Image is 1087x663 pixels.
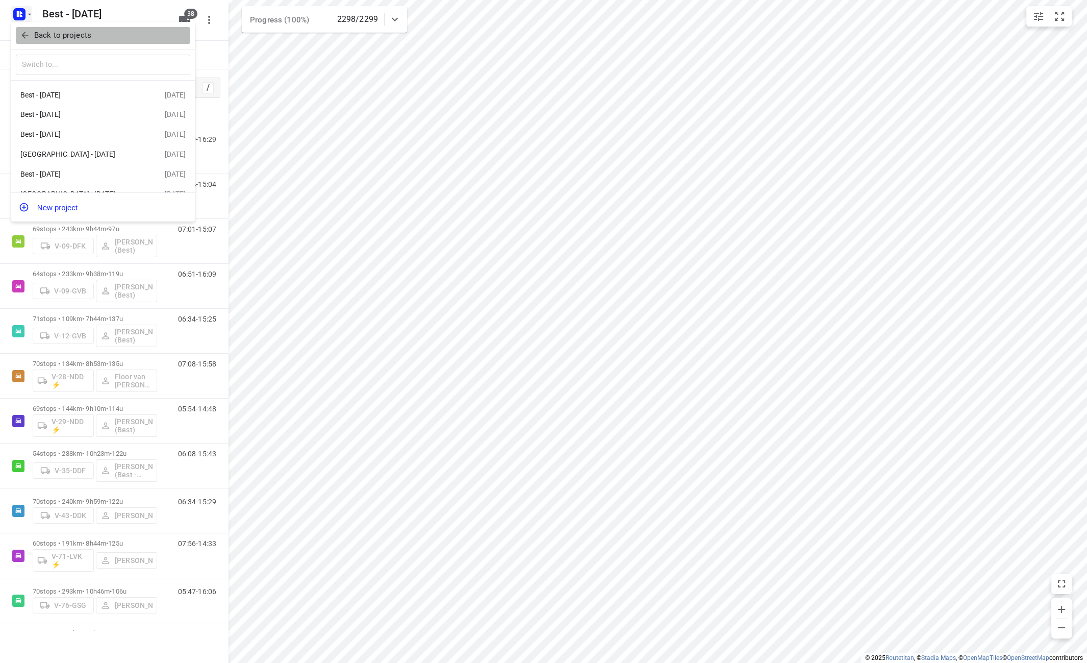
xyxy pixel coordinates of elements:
[20,190,138,198] div: [GEOGRAPHIC_DATA] - [DATE]
[20,91,138,99] div: Best - [DATE]
[16,27,190,44] button: Back to projects
[11,105,195,125] div: Best - [DATE][DATE]
[165,150,186,158] div: [DATE]
[165,170,186,178] div: [DATE]
[34,30,91,41] p: Back to projects
[11,164,195,184] div: Best - [DATE][DATE]
[11,85,195,105] div: Best - [DATE][DATE]
[16,55,190,76] input: Switch to...
[20,150,138,158] div: [GEOGRAPHIC_DATA] - [DATE]
[11,125,195,144] div: Best - [DATE][DATE]
[11,197,195,217] button: New project
[165,110,186,118] div: [DATE]
[165,190,186,198] div: [DATE]
[20,130,138,138] div: Best - [DATE]
[165,91,186,99] div: [DATE]
[165,130,186,138] div: [DATE]
[11,184,195,204] div: [GEOGRAPHIC_DATA] - [DATE][DATE]
[20,110,138,118] div: Best - [DATE]
[20,170,138,178] div: Best - [DATE]
[11,144,195,164] div: [GEOGRAPHIC_DATA] - [DATE][DATE]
